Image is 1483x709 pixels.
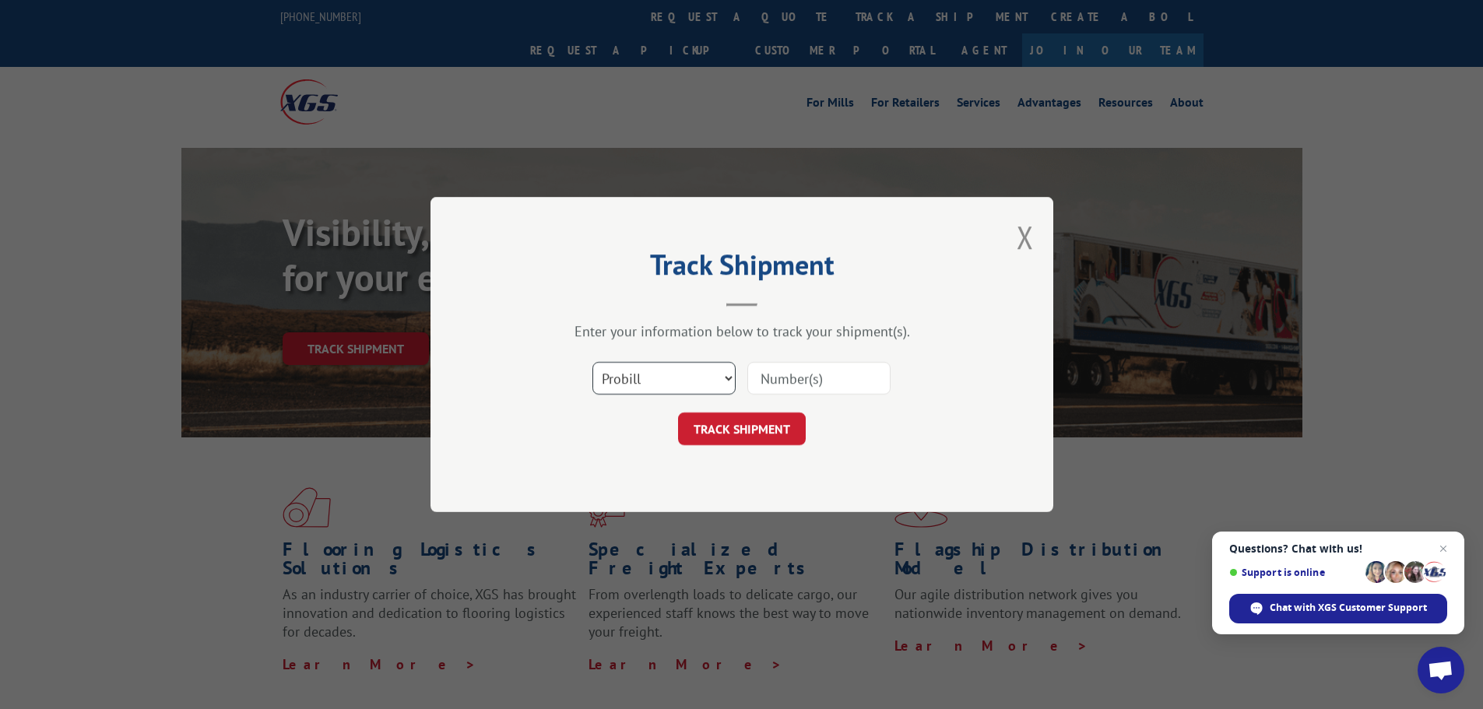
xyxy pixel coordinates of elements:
[1229,594,1447,623] div: Chat with XGS Customer Support
[1270,601,1427,615] span: Chat with XGS Customer Support
[1434,539,1453,558] span: Close chat
[508,254,975,283] h2: Track Shipment
[747,362,891,395] input: Number(s)
[678,412,806,445] button: TRACK SHIPMENT
[1229,542,1447,555] span: Questions? Chat with us!
[1017,216,1034,258] button: Close modal
[508,322,975,340] div: Enter your information below to track your shipment(s).
[1229,567,1360,578] span: Support is online
[1418,647,1464,693] div: Open chat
